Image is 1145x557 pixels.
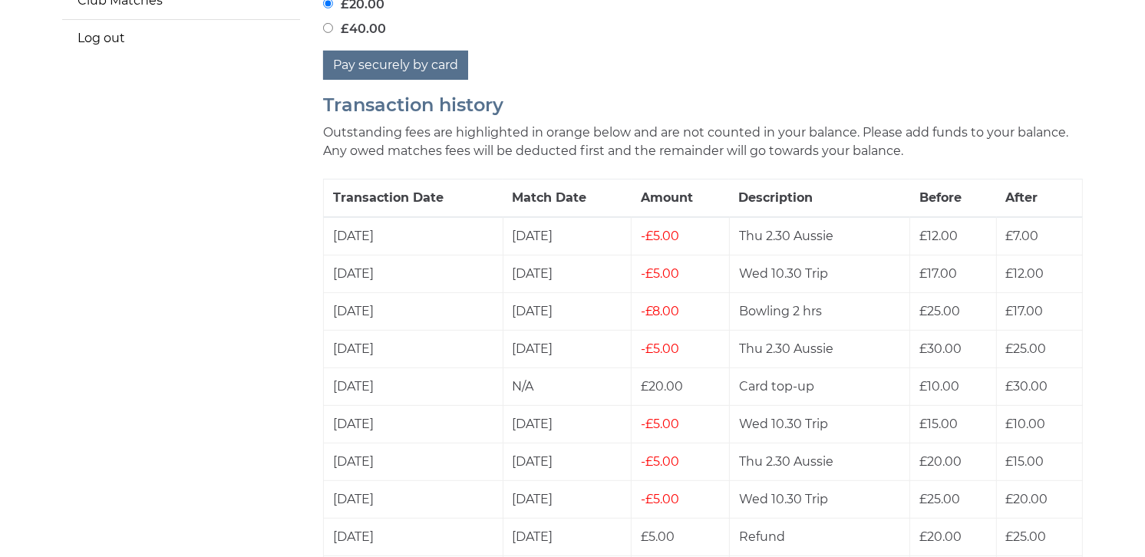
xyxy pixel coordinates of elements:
span: £8.00 [641,304,679,318]
td: [DATE] [503,217,632,255]
td: Wed 10.30 Trip [729,255,910,292]
span: £5.00 [641,266,679,281]
td: [DATE] [503,518,632,555]
td: [DATE] [324,480,503,518]
span: £5.00 [641,229,679,243]
th: Match Date [503,179,632,217]
th: Amount [632,179,730,217]
td: [DATE] [503,405,632,443]
td: [DATE] [503,255,632,292]
td: [DATE] [503,330,632,367]
span: £12.00 [1006,266,1044,281]
th: After [996,179,1082,217]
td: Bowling 2 hrs [729,292,910,330]
span: £5.00 [641,417,679,431]
span: £25.00 [1006,529,1047,544]
button: Pay securely by card [323,51,468,80]
span: £25.00 [1006,341,1047,356]
td: [DATE] [324,405,503,443]
a: Log out [62,20,300,57]
td: Refund [729,518,910,555]
label: £40.00 [323,20,386,38]
span: £17.00 [919,266,957,281]
td: [DATE] [324,292,503,330]
td: Wed 10.30 Trip [729,405,910,443]
span: £20.00 [919,529,962,544]
td: N/A [503,367,632,405]
td: Thu 2.30 Aussie [729,217,910,255]
p: Outstanding fees are highlighted in orange below and are not counted in your balance. Please add ... [323,124,1083,160]
span: £12.00 [919,229,958,243]
span: £15.00 [1006,454,1044,469]
span: £20.00 [641,379,683,394]
th: Transaction Date [324,179,503,217]
td: Thu 2.30 Aussie [729,443,910,480]
span: £5.00 [641,492,679,506]
th: Description [729,179,910,217]
span: £20.00 [1006,492,1048,506]
td: [DATE] [324,330,503,367]
span: £5.00 [641,529,675,544]
input: £40.00 [323,23,333,33]
td: [DATE] [503,292,632,330]
td: [DATE] [324,518,503,555]
span: £10.00 [1006,417,1046,431]
h2: Transaction history [323,95,1083,115]
td: [DATE] [503,443,632,480]
span: £25.00 [919,492,960,506]
td: [DATE] [324,367,503,405]
td: [DATE] [324,443,503,480]
td: Thu 2.30 Aussie [729,330,910,367]
th: Before [910,179,996,217]
span: £5.00 [641,341,679,356]
span: £30.00 [919,341,962,356]
td: Card top-up [729,367,910,405]
span: £17.00 [1006,304,1044,318]
span: £20.00 [919,454,962,469]
span: £25.00 [919,304,960,318]
td: [DATE] [324,255,503,292]
td: [DATE] [503,480,632,518]
td: Wed 10.30 Trip [729,480,910,518]
span: £5.00 [641,454,679,469]
span: £10.00 [919,379,959,394]
span: £15.00 [919,417,958,431]
td: [DATE] [324,217,503,255]
span: £7.00 [1006,229,1039,243]
span: £30.00 [1006,379,1048,394]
